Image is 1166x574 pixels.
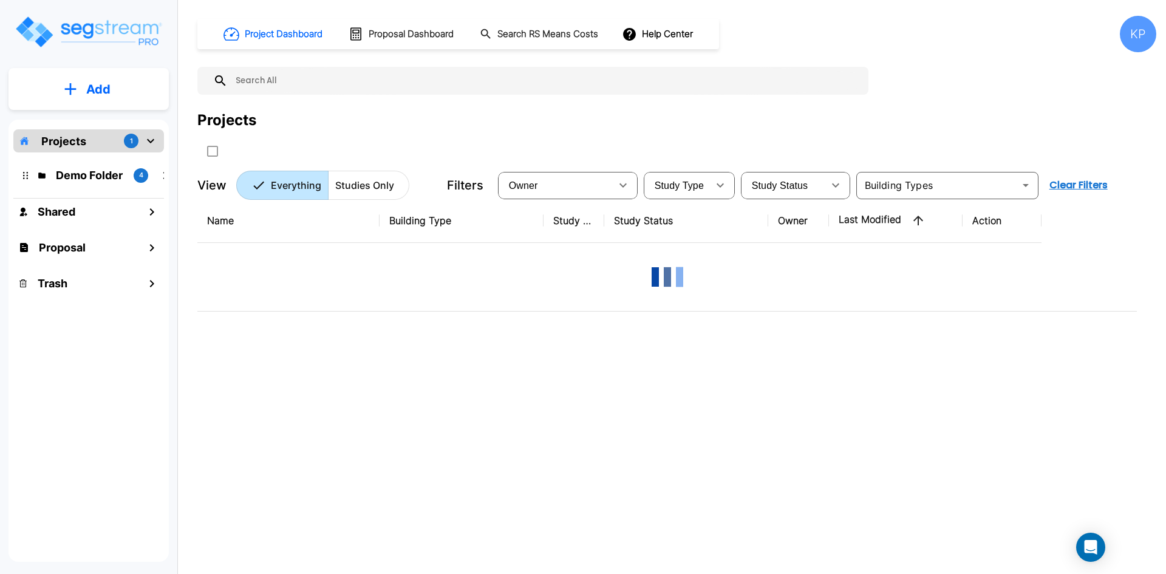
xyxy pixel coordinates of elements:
[752,180,808,191] span: Study Status
[236,171,329,200] button: Everything
[500,168,611,202] div: Select
[1120,16,1156,52] div: KP
[963,199,1042,243] th: Action
[197,109,256,131] div: Projects
[14,15,163,49] img: Logo
[41,133,86,149] p: Projects
[1017,177,1034,194] button: Open
[829,199,963,243] th: Last Modified
[236,171,409,200] div: Platform
[245,27,322,41] h1: Project Dashboard
[9,72,169,107] button: Add
[475,22,605,46] button: Search RS Means Costs
[544,199,604,243] th: Study Type
[604,199,768,243] th: Study Status
[39,239,86,256] h1: Proposal
[447,176,483,194] p: Filters
[200,139,225,163] button: SelectAll
[38,275,67,292] h1: Trash
[860,177,1015,194] input: Building Types
[380,199,544,243] th: Building Type
[497,27,598,41] h1: Search RS Means Costs
[369,27,454,41] h1: Proposal Dashboard
[768,199,829,243] th: Owner
[1076,533,1105,562] div: Open Intercom Messenger
[335,178,394,193] p: Studies Only
[743,168,823,202] div: Select
[197,199,380,243] th: Name
[509,180,538,191] span: Owner
[130,136,133,146] p: 1
[139,170,143,180] p: 4
[271,178,321,193] p: Everything
[86,80,111,98] p: Add
[56,167,124,183] p: Demo Folder
[219,21,329,47] button: Project Dashboard
[228,67,862,95] input: Search All
[38,203,75,220] h1: Shared
[646,168,708,202] div: Select
[1045,173,1113,197] button: Clear Filters
[197,176,227,194] p: View
[643,253,692,301] img: Loading
[344,21,460,47] button: Proposal Dashboard
[655,180,704,191] span: Study Type
[328,171,409,200] button: Studies Only
[619,22,698,46] button: Help Center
